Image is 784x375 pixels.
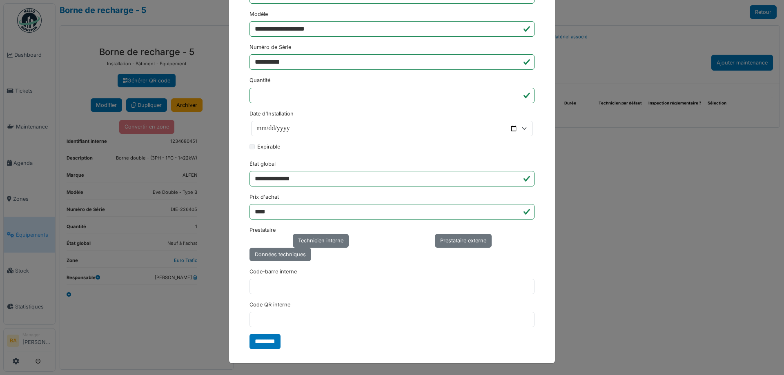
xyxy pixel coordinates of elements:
label: Quantité [249,76,270,84]
div: Technicien interne [293,234,349,247]
label: Code-barre interne [249,268,297,275]
label: Numéro de Série [249,43,291,51]
label: Prix d'achat [249,193,279,201]
label: Code QR interne [249,301,290,308]
label: État global [249,160,276,168]
span: translation missing: fr.amenity.expirable [257,144,280,150]
label: Date d'Installation [249,110,294,118]
div: Prestataire externe [435,234,492,247]
label: Modèle [249,10,268,18]
div: Données techniques [249,248,311,261]
label: Prestataire [249,226,276,234]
